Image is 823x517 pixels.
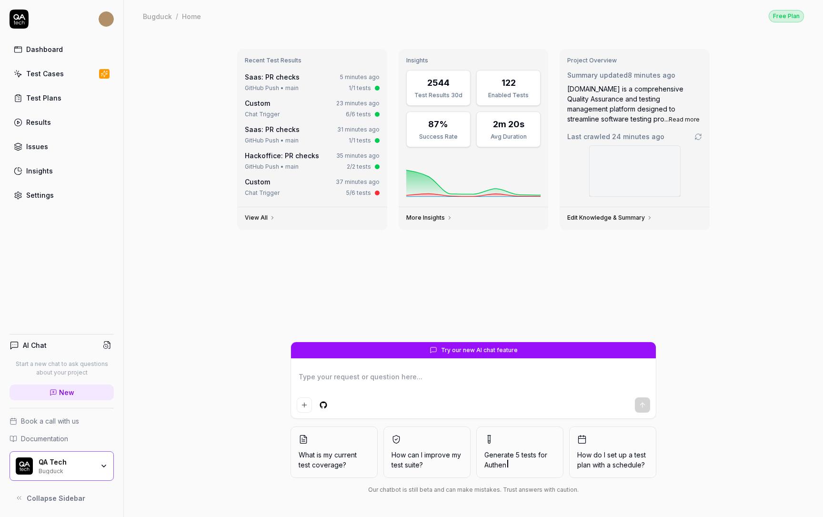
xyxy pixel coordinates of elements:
img: QA Tech Logo [16,457,33,475]
div: 1/1 tests [349,84,371,92]
time: 35 minutes ago [336,152,380,159]
div: 87% [428,118,448,131]
a: Free Plan [769,10,804,22]
div: 1/1 tests [349,136,371,145]
span: How do I set up a test plan with a schedule? [577,450,648,470]
span: New [59,387,74,397]
a: Test Plans [10,89,114,107]
button: Generate 5 tests forAuthen [476,426,563,478]
div: Results [26,117,51,127]
button: How do I set up a test plan with a schedule? [569,426,656,478]
div: 2/2 tests [347,162,371,171]
a: Issues [10,137,114,156]
p: Start a new chat to ask questions about your project [10,360,114,377]
a: More Insights [406,214,452,222]
a: Saas: PR checks [245,73,300,81]
a: Custom37 minutes agoChat Trigger5/6 tests [243,175,381,199]
span: Custom [245,178,270,186]
div: Chat Trigger [245,110,280,119]
a: Settings [10,186,114,204]
a: Edit Knowledge & Summary [567,214,652,222]
h3: Insights [406,57,541,64]
button: What is my current test coverage? [291,426,378,478]
div: GitHub Push • main [245,162,299,171]
a: New [10,385,114,400]
a: Saas: PR checks5 minutes agoGitHub Push • main1/1 tests [243,70,381,94]
a: Insights [10,162,114,180]
div: Insights [26,166,53,176]
span: Try our new AI chat feature [441,346,518,355]
span: Summary updated [567,71,628,79]
a: View All [245,214,275,222]
time: 37 minutes ago [336,178,380,185]
div: 2544 [427,76,450,89]
span: Authen [484,461,506,469]
h4: AI Chat [23,340,47,350]
div: GitHub Push • main [245,136,299,145]
span: What is my current test coverage? [299,450,370,470]
div: Issues [26,142,48,152]
a: Custom23 minutes agoChat Trigger6/6 tests [243,96,381,121]
a: Saas: PR checks31 minutes agoGitHub Push • main1/1 tests [243,122,381,147]
a: Test Cases [10,64,114,83]
time: 23 minutes ago [336,100,380,107]
div: Avg Duration [482,132,534,141]
a: Book a call with us [10,416,114,426]
div: GitHub Push • main [245,84,299,92]
button: Read more [669,115,700,124]
a: Go to crawling settings [694,133,702,141]
span: Custom [245,99,270,107]
button: Collapse Sidebar [10,488,114,507]
time: 24 minutes ago [612,132,664,141]
div: Test Results 30d [412,91,464,100]
span: How can I improve my test suite? [391,450,462,470]
button: Add attachment [297,397,312,413]
time: 31 minutes ago [337,126,380,133]
div: Enabled Tests [482,91,534,100]
div: Bugduck [39,466,94,474]
img: Screenshot [590,146,680,196]
div: Our chatbot is still beta and can make mistakes. Trust answers with caution. [291,486,656,494]
time: 5 minutes ago [340,73,380,81]
div: Chat Trigger [245,189,280,197]
a: Dashboard [10,40,114,59]
a: Hackoffice: PR checks [245,152,319,160]
div: / [176,11,178,21]
span: [DOMAIN_NAME] is a comprehensive Quality Assurance and testing management platform designed to st... [567,85,683,123]
div: 5/6 tests [346,189,371,197]
div: Bugduck [143,11,172,21]
div: 6/6 tests [346,110,371,119]
button: QA Tech LogoQA TechBugduck [10,451,114,481]
a: Results [10,113,114,132]
div: Dashboard [26,44,63,54]
span: Last crawled [567,132,664,142]
div: Home [182,11,201,21]
div: 122 [502,76,516,89]
div: Settings [26,190,54,200]
h3: Recent Test Results [245,57,380,64]
a: Hackoffice: PR checks35 minutes agoGitHub Push • main2/2 tests [243,149,381,173]
div: QA Tech [39,458,94,466]
h3: Project Overview [567,57,702,64]
button: How can I improve my test suite? [383,426,471,478]
div: Test Cases [26,69,64,79]
div: Success Rate [412,132,464,141]
span: Collapse Sidebar [27,493,85,503]
span: Book a call with us [21,416,79,426]
span: Generate 5 tests for [484,450,555,470]
time: 8 minutes ago [628,71,675,79]
a: Saas: PR checks [245,125,300,133]
div: Test Plans [26,93,61,103]
div: 2m 20s [493,118,524,131]
a: Documentation [10,434,114,444]
span: Documentation [21,434,68,444]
